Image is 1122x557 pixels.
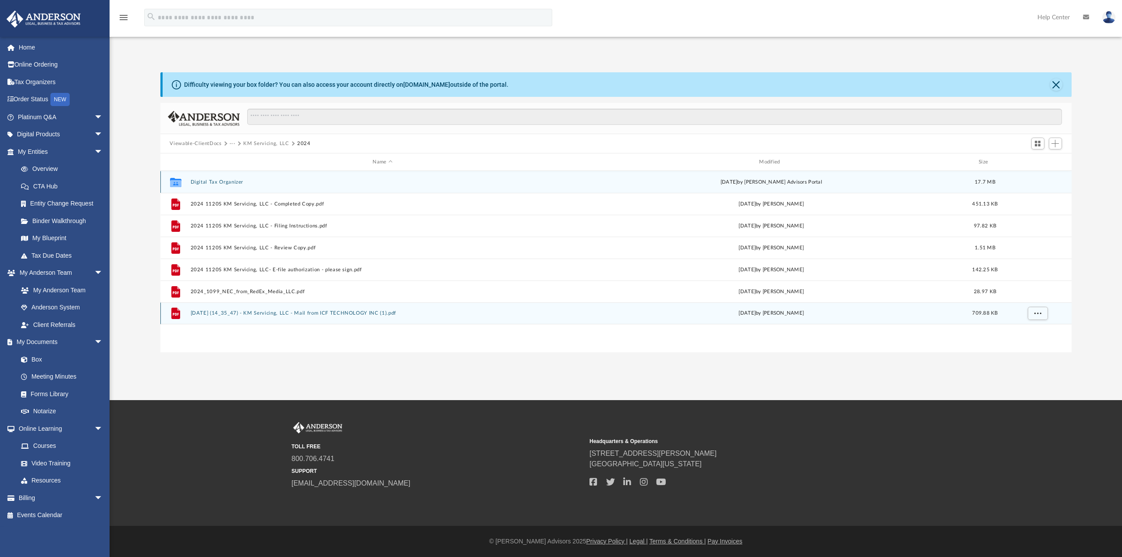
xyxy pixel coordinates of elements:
div: NEW [50,93,70,106]
button: More options [1027,307,1047,320]
span: arrow_drop_down [94,126,112,144]
a: My Anderson Team [12,281,107,299]
button: 2024 1120S KM Servicing, LLC - Filing Instructions.pdf [190,223,575,229]
a: [STREET_ADDRESS][PERSON_NAME] [589,450,717,457]
button: 2024 [297,140,311,148]
a: Online Learningarrow_drop_down [6,420,112,437]
div: id [1006,158,1068,166]
small: Headquarters & Operations [589,437,881,445]
a: 800.706.4741 [291,455,334,462]
img: Anderson Advisors Platinum Portal [291,422,344,433]
button: 2024 1120S KM Servicing, LLC- E-file authorization - please sign.pdf [190,267,575,273]
a: Online Ordering [6,56,116,74]
a: Resources [12,472,112,490]
a: Billingarrow_drop_down [6,489,116,507]
a: Platinum Q&Aarrow_drop_down [6,108,116,126]
a: Tax Due Dates [12,247,116,264]
button: 2024 1120S KM Servicing, LLC - Review Copy.pdf [190,245,575,251]
div: © [PERSON_NAME] Advisors 2025 [110,537,1122,546]
div: Name [190,158,575,166]
span: arrow_drop_down [94,108,112,126]
button: 2024_1099_NEC_from_RedEx_Media_LLC.pdf [190,289,575,294]
img: User Pic [1102,11,1115,24]
span: arrow_drop_down [94,143,112,161]
a: menu [118,17,129,23]
div: Modified [579,158,963,166]
a: Video Training [12,454,107,472]
a: My Anderson Teamarrow_drop_down [6,264,112,282]
a: Order StatusNEW [6,91,116,109]
a: My Blueprint [12,230,112,247]
i: menu [118,12,129,23]
a: Home [6,39,116,56]
small: TOLL FREE [291,443,583,451]
small: SUPPORT [291,467,583,475]
div: [DATE] by [PERSON_NAME] [579,266,964,274]
a: Overview [12,160,116,178]
a: My Entitiesarrow_drop_down [6,143,116,160]
a: [GEOGRAPHIC_DATA][US_STATE] [589,460,702,468]
input: Search files and folders [247,109,1062,125]
img: Anderson Advisors Platinum Portal [4,11,83,28]
div: [DATE] by [PERSON_NAME] Advisors Portal [579,178,964,186]
div: Size [967,158,1002,166]
a: Events Calendar [6,507,116,524]
button: KM Servicing, LLC [243,140,289,148]
span: 142.25 KB [972,267,998,272]
button: Close [1050,78,1062,91]
span: 97.82 KB [973,224,996,228]
button: Digital Tax Organizer [190,179,575,185]
a: Forms Library [12,385,107,403]
div: [DATE] by [PERSON_NAME] [579,222,964,230]
span: arrow_drop_down [94,333,112,351]
button: [DATE] (14_35_47) - KM Servicing, LLC - Mail from ICF TECHNOLOGY INC (1).pdf [190,310,575,316]
a: Box [12,351,107,368]
a: Terms & Conditions | [650,538,706,545]
span: 28.97 KB [973,289,996,294]
a: [DOMAIN_NAME] [403,81,450,88]
button: Viewable-ClientDocs [170,140,221,148]
div: grid [160,171,1072,352]
span: 709.88 KB [972,311,998,316]
a: Anderson System [12,299,112,316]
a: Entity Change Request [12,195,116,213]
span: 17.7 MB [975,180,995,184]
a: Client Referrals [12,316,112,333]
a: Pay Invoices [707,538,742,545]
span: 1.51 MB [975,245,995,250]
a: Tax Organizers [6,73,116,91]
button: Switch to Grid View [1031,138,1044,150]
div: [DATE] by [PERSON_NAME] [579,288,964,296]
span: 451.13 KB [972,202,998,206]
a: Digital Productsarrow_drop_down [6,126,116,143]
button: Add [1049,138,1062,150]
span: arrow_drop_down [94,420,112,438]
button: ··· [230,140,235,148]
div: Difficulty viewing your box folder? You can also access your account directly on outside of the p... [184,80,508,89]
a: [EMAIL_ADDRESS][DOMAIN_NAME] [291,479,410,487]
a: Courses [12,437,112,455]
span: arrow_drop_down [94,264,112,282]
i: search [146,12,156,21]
a: Meeting Minutes [12,368,112,386]
div: [DATE] by [PERSON_NAME] [579,309,964,317]
a: Notarize [12,403,112,420]
button: 2024 1120S KM Servicing, LLC - Completed Copy.pdf [190,201,575,207]
a: Binder Walkthrough [12,212,116,230]
a: Legal | [629,538,648,545]
div: id [164,158,186,166]
span: arrow_drop_down [94,489,112,507]
a: Privacy Policy | [586,538,628,545]
a: My Documentsarrow_drop_down [6,333,112,351]
div: [DATE] by [PERSON_NAME] [579,244,964,252]
div: [DATE] by [PERSON_NAME] [579,200,964,208]
a: CTA Hub [12,177,116,195]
